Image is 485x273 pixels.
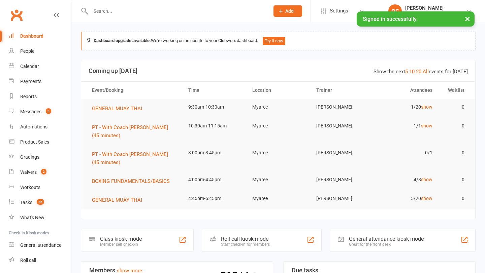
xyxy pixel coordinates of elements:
[41,169,46,174] span: 2
[182,118,246,134] td: 10:30am-11:15am
[439,191,471,206] td: 0
[92,196,147,204] button: GENERAL MUAY THAI
[20,109,41,114] div: Messages
[20,33,43,39] div: Dashboard
[285,8,294,14] span: Add
[9,104,71,119] a: Messages 3
[182,172,246,188] td: 4:00pm-4:45pm
[182,99,246,115] td: 9:30am-10:30am
[20,154,39,160] div: Gradings
[374,118,438,134] td: 1/1
[100,242,142,247] div: Member self check-in
[9,44,71,59] a: People
[9,59,71,74] a: Calendar
[9,210,71,225] a: What's New
[92,178,170,184] span: BOXING FUNDAMENTALS/BASICS
[423,69,429,75] a: All
[439,99,471,115] td: 0
[310,99,374,115] td: [PERSON_NAME]
[273,5,302,17] button: Add
[349,236,424,242] div: General attendance kiosk mode
[363,16,418,22] span: Signed in successfully.
[94,38,151,43] strong: Dashboard upgrade available:
[310,118,374,134] td: [PERSON_NAME]
[310,145,374,161] td: [PERSON_NAME]
[92,150,176,166] button: PT - With Coach [PERSON_NAME] (45 minutes)
[439,82,471,99] th: Waitlist
[421,123,432,128] a: show
[461,11,474,26] button: ×
[349,242,424,247] div: Great for the front desk
[89,6,265,16] input: Search...
[374,145,438,161] td: 0/1
[92,105,147,113] button: GENERAL MUAY THAI
[9,29,71,44] a: Dashboard
[92,177,174,185] button: BOXING FUNDAMENTALS/BASICS
[263,37,285,45] button: Try it now
[92,197,142,203] span: GENERAL MUAY THAI
[421,196,432,201] a: show
[246,118,310,134] td: Myaree
[20,185,40,190] div: Workouts
[405,11,466,17] div: Champions [PERSON_NAME]
[405,69,408,75] a: 5
[8,7,25,24] a: Clubworx
[9,89,71,104] a: Reports
[92,106,142,112] span: GENERAL MUAY THAI
[421,177,432,182] a: show
[9,195,71,210] a: Tasks 26
[439,172,471,188] td: 0
[330,3,348,18] span: Settings
[9,134,71,150] a: Product Sales
[310,191,374,206] td: [PERSON_NAME]
[374,191,438,206] td: 5/20
[92,151,168,165] span: PT - With Coach [PERSON_NAME] (45 minutes)
[9,180,71,195] a: Workouts
[246,99,310,115] td: Myaree
[20,215,44,220] div: What's New
[20,48,34,54] div: People
[20,258,36,263] div: Roll call
[221,236,270,242] div: Roll call kiosk mode
[9,74,71,89] a: Payments
[20,124,47,129] div: Automations
[81,32,476,50] div: We're working on an update to your Clubworx dashboard.
[246,82,310,99] th: Location
[20,139,49,145] div: Product Sales
[374,68,468,76] div: Show the next events for [DATE]
[388,4,402,18] div: OC
[89,68,468,74] h3: Coming up [DATE]
[46,108,51,114] span: 3
[374,82,438,99] th: Attendees
[310,172,374,188] td: [PERSON_NAME]
[92,123,176,140] button: PT - With Coach [PERSON_NAME] (45 minutes)
[374,99,438,115] td: 1/20
[20,169,37,175] div: Waivers
[182,82,246,99] th: Time
[246,191,310,206] td: Myaree
[416,69,421,75] a: 20
[246,145,310,161] td: Myaree
[9,253,71,268] a: Roll call
[9,119,71,134] a: Automations
[20,94,37,99] div: Reports
[20,242,61,248] div: General attendance
[405,5,466,11] div: [PERSON_NAME]
[92,124,168,139] span: PT - With Coach [PERSON_NAME] (45 minutes)
[9,165,71,180] a: Waivers 2
[9,150,71,165] a: Gradings
[421,104,432,110] a: show
[374,172,438,188] td: 4/8
[182,145,246,161] td: 3:00pm-3:45pm
[20,200,32,205] div: Tasks
[310,82,374,99] th: Trainer
[20,64,39,69] div: Calendar
[86,82,182,99] th: Event/Booking
[439,118,471,134] td: 0
[221,242,270,247] div: Staff check-in for members
[246,172,310,188] td: Myaree
[409,69,415,75] a: 10
[20,79,41,84] div: Payments
[9,238,71,253] a: General attendance kiosk mode
[182,191,246,206] td: 4:45pm-5:45pm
